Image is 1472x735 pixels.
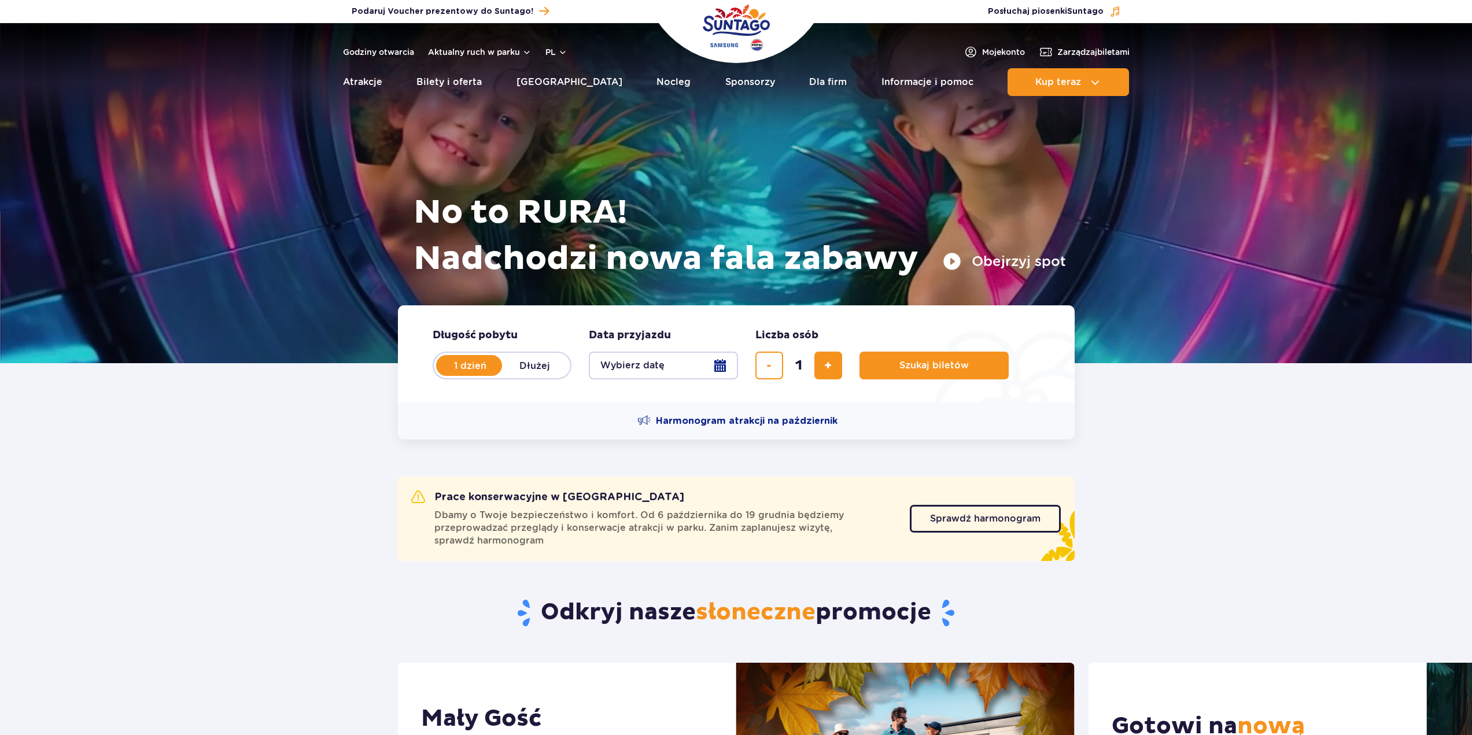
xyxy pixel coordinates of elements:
[352,6,533,17] span: Podaruj Voucher prezentowy do Suntago!
[411,490,684,504] h2: Prace konserwacyjne w [GEOGRAPHIC_DATA]
[398,305,1075,402] form: Planowanie wizyty w Park of Poland
[964,45,1025,59] a: Mojekonto
[725,68,775,96] a: Sponsorzy
[1067,8,1104,16] span: Suntago
[502,353,568,378] label: Dłużej
[1008,68,1129,96] button: Kup teraz
[910,505,1061,533] a: Sprawdź harmonogram
[517,68,622,96] a: [GEOGRAPHIC_DATA]
[437,353,503,378] label: 1 dzień
[589,352,738,379] button: Wybierz datę
[656,68,691,96] a: Nocleg
[397,598,1075,628] h2: Odkryj nasze promocje
[1039,45,1130,59] a: Zarządzajbiletami
[416,68,482,96] a: Bilety i oferta
[755,352,783,379] button: usuń bilet
[809,68,847,96] a: Dla firm
[696,598,816,627] span: słoneczne
[899,360,969,371] span: Szukaj biletów
[656,415,838,427] span: Harmonogram atrakcji na październik
[859,352,1009,379] button: Szukaj biletów
[755,328,818,342] span: Liczba osób
[814,352,842,379] button: dodaj bilet
[343,46,414,58] a: Godziny otwarcia
[930,514,1041,523] span: Sprawdź harmonogram
[988,6,1104,17] span: Posłuchaj piosenki
[434,509,896,547] span: Dbamy o Twoje bezpieczeństwo i komfort. Od 6 października do 19 grudnia będziemy przeprowadzać pr...
[1035,77,1081,87] span: Kup teraz
[433,328,518,342] span: Długość pobytu
[982,46,1025,58] span: Moje konto
[637,414,838,428] a: Harmonogram atrakcji na październik
[943,252,1066,271] button: Obejrzyj spot
[785,352,813,379] input: liczba biletów
[414,190,1066,282] h1: No to RURA! Nadchodzi nowa fala zabawy
[881,68,973,96] a: Informacje i pomoc
[352,3,549,19] a: Podaruj Voucher prezentowy do Suntago!
[343,68,382,96] a: Atrakcje
[1057,46,1130,58] span: Zarządzaj biletami
[589,328,671,342] span: Data przyjazdu
[428,47,532,57] button: Aktualny ruch w parku
[545,46,567,58] button: pl
[988,6,1121,17] button: Posłuchaj piosenkiSuntago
